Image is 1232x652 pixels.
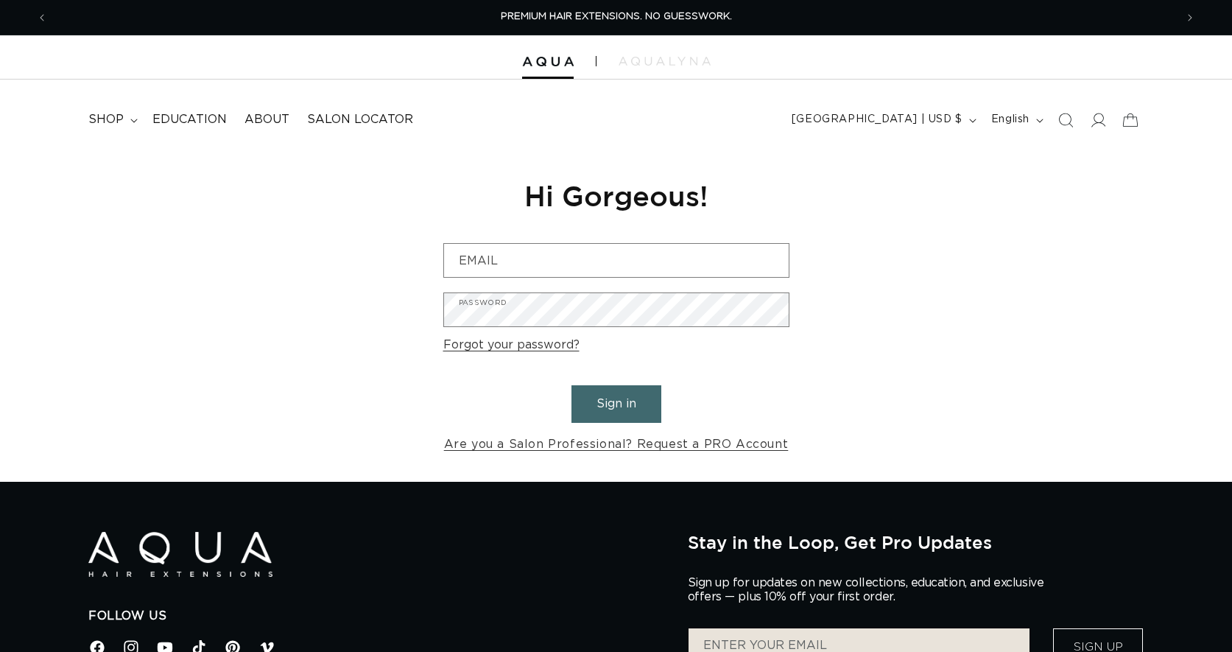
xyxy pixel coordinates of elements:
[443,178,789,214] h1: Hi Gorgeous!
[88,532,272,577] img: Aqua Hair Extensions
[444,244,789,277] input: Email
[80,103,144,136] summary: shop
[307,112,413,127] span: Salon Locator
[982,106,1049,134] button: English
[522,57,574,67] img: Aqua Hair Extensions
[88,112,124,127] span: shop
[26,4,58,32] button: Previous announcement
[501,12,732,21] span: PREMIUM HAIR EXTENSIONS. NO GUESSWORK.
[443,334,580,356] a: Forgot your password?
[783,106,982,134] button: [GEOGRAPHIC_DATA] | USD $
[88,609,666,624] h2: Follow Us
[152,112,227,127] span: Education
[1049,104,1082,136] summary: Search
[792,112,962,127] span: [GEOGRAPHIC_DATA] | USD $
[1174,4,1206,32] button: Next announcement
[444,434,789,455] a: Are you a Salon Professional? Request a PRO Account
[688,532,1144,553] h2: Stay in the Loop, Get Pro Updates
[619,57,711,66] img: aqualyna.com
[236,103,298,136] a: About
[298,103,422,136] a: Salon Locator
[688,576,1056,604] p: Sign up for updates on new collections, education, and exclusive offers — plus 10% off your first...
[144,103,236,136] a: Education
[571,385,661,423] button: Sign in
[244,112,289,127] span: About
[991,112,1029,127] span: English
